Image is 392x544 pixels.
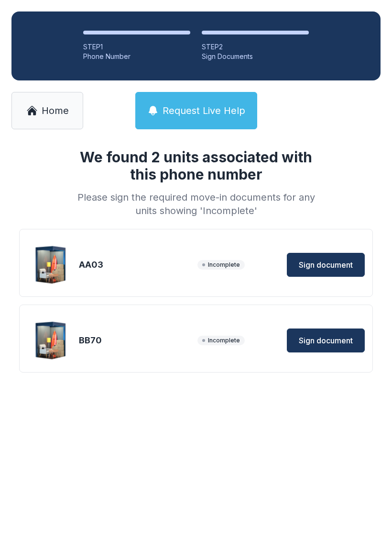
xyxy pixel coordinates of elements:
div: Sign Documents [202,52,309,61]
span: Home [42,104,69,117]
span: Request Live Help [163,104,245,117]
div: STEP 1 [83,42,190,52]
span: Sign document [299,335,353,346]
span: Incomplete [197,260,245,270]
span: Sign document [299,259,353,271]
h1: We found 2 units associated with this phone number [74,148,318,183]
div: STEP 2 [202,42,309,52]
div: Please sign the required move-in documents for any units showing 'Incomplete' [74,191,318,217]
div: BB70 [79,334,194,347]
div: Phone Number [83,52,190,61]
span: Incomplete [197,336,245,345]
div: AA03 [79,258,194,272]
